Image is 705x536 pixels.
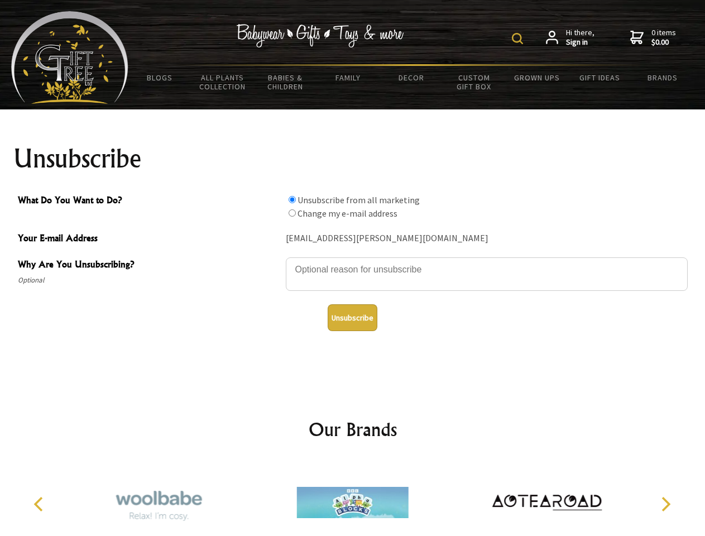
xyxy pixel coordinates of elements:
[128,66,191,89] a: BLOGS
[651,37,676,47] strong: $0.00
[651,27,676,47] span: 0 items
[28,492,52,516] button: Previous
[13,145,692,172] h1: Unsubscribe
[380,66,443,89] a: Decor
[237,24,404,47] img: Babywear - Gifts - Toys & more
[191,66,255,98] a: All Plants Collection
[18,274,280,287] span: Optional
[18,231,280,247] span: Your E-mail Address
[289,196,296,203] input: What Do You Want to Do?
[18,193,280,209] span: What Do You Want to Do?
[328,304,377,331] button: Unsubscribe
[298,208,397,219] label: Change my e-mail address
[566,37,594,47] strong: Sign in
[254,66,317,98] a: Babies & Children
[653,492,678,516] button: Next
[11,11,128,104] img: Babyware - Gifts - Toys and more...
[505,66,568,89] a: Grown Ups
[286,257,688,291] textarea: Why Are You Unsubscribing?
[18,257,280,274] span: Why Are You Unsubscribing?
[630,28,676,47] a: 0 items$0.00
[22,416,683,443] h2: Our Brands
[566,28,594,47] span: Hi there,
[512,33,523,44] img: product search
[289,209,296,217] input: What Do You Want to Do?
[286,230,688,247] div: [EMAIL_ADDRESS][PERSON_NAME][DOMAIN_NAME]
[631,66,694,89] a: Brands
[317,66,380,89] a: Family
[568,66,631,89] a: Gift Ideas
[443,66,506,98] a: Custom Gift Box
[298,194,420,205] label: Unsubscribe from all marketing
[546,28,594,47] a: Hi there,Sign in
